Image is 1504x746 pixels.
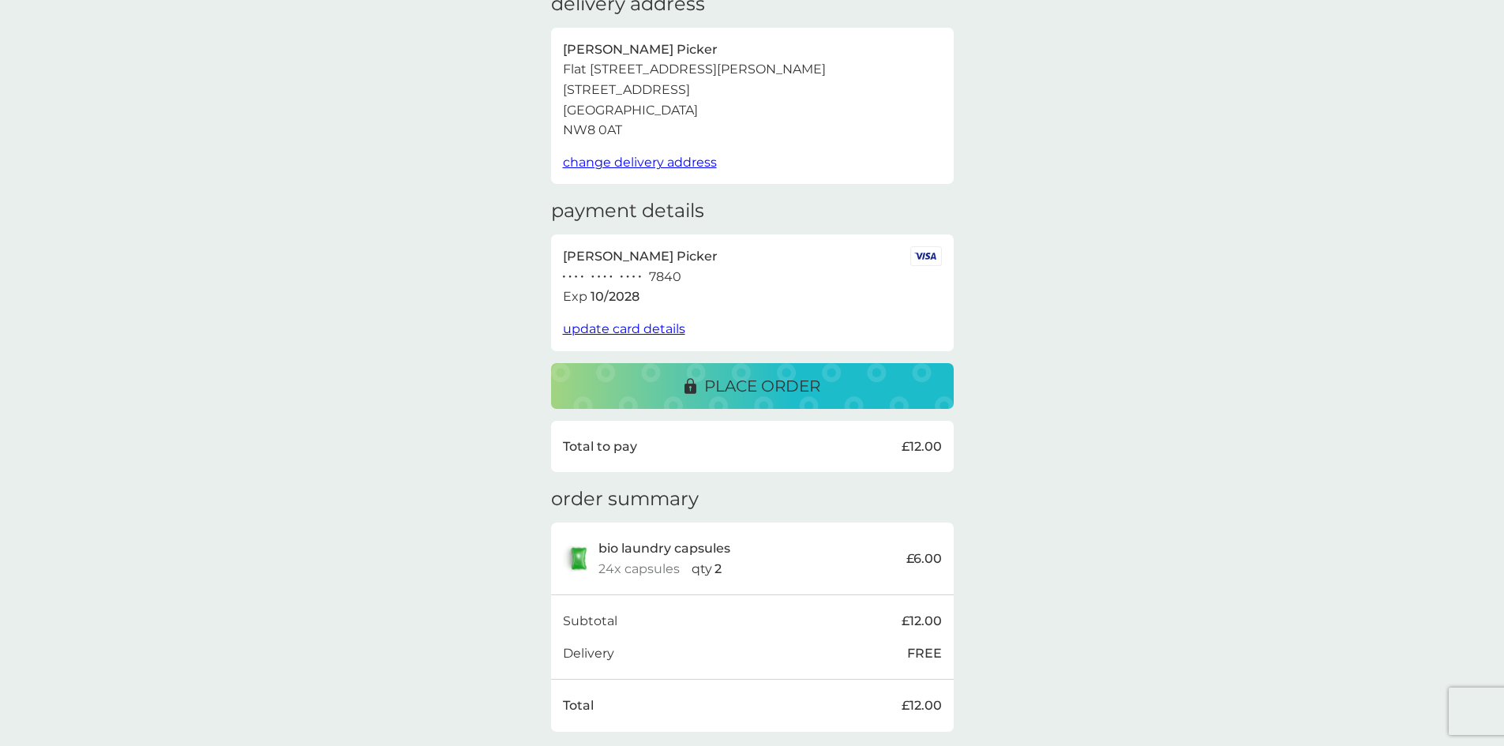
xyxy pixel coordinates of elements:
p: ● [591,273,594,281]
h3: order summary [551,488,699,511]
p: ● [632,273,636,281]
p: Exp [563,287,587,307]
p: 7840 [649,267,681,287]
p: £12.00 [902,437,942,457]
p: Delivery [563,643,614,664]
p: place order [704,373,820,399]
p: Total [563,695,594,716]
p: £12.00 [902,695,942,716]
p: [STREET_ADDRESS] [563,80,690,100]
p: 10 / 2028 [591,287,639,307]
p: ● [563,273,566,281]
p: qty [692,559,712,579]
button: update card details [563,319,685,339]
p: Subtotal [563,611,617,632]
p: £12.00 [902,611,942,632]
p: ● [609,273,613,281]
span: change delivery address [563,155,717,170]
p: [PERSON_NAME] Picker [563,39,718,60]
button: place order [551,363,954,409]
p: ● [626,273,629,281]
p: [PERSON_NAME] Picker [563,246,718,267]
p: ● [580,273,583,281]
p: ● [598,273,601,281]
p: Flat [STREET_ADDRESS][PERSON_NAME] [563,59,826,80]
p: [GEOGRAPHIC_DATA] [563,100,698,121]
p: ● [621,273,624,281]
h3: payment details [551,200,704,223]
p: ● [603,273,606,281]
p: NW8 0AT [563,120,622,141]
p: £6.00 [906,549,942,569]
p: ● [638,273,641,281]
button: change delivery address [563,152,717,173]
p: ● [575,273,578,281]
p: ● [568,273,572,281]
p: 24x capsules [598,559,680,579]
p: FREE [907,643,942,664]
p: 2 [714,559,722,579]
p: bio laundry capsules [598,538,730,559]
p: Total to pay [563,437,637,457]
span: update card details [563,321,685,336]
